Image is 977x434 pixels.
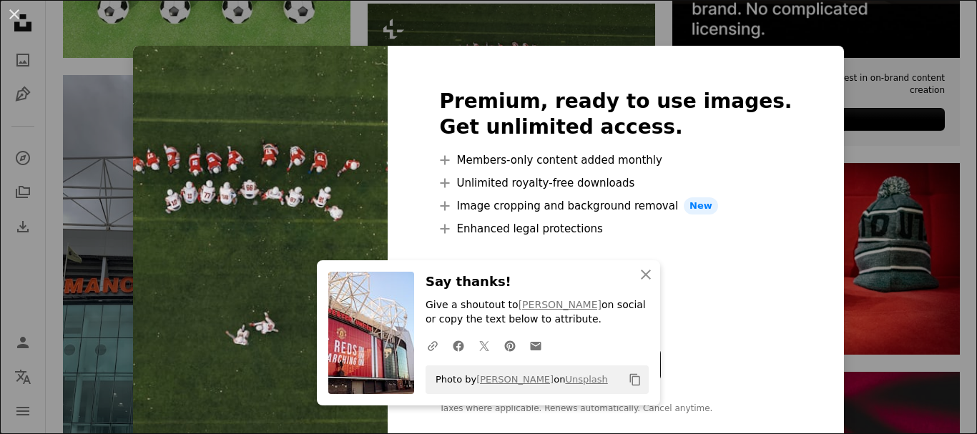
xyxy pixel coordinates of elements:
li: Enhanced legal protections [439,220,792,237]
a: [PERSON_NAME] [476,374,554,385]
button: Copy to clipboard [623,368,647,392]
li: Image cropping and background removal [439,197,792,214]
a: Share over email [523,331,549,360]
p: Give a shoutout to on social or copy the text below to attribute. [426,298,649,327]
a: Unsplash [565,374,607,385]
a: [PERSON_NAME] [519,299,602,310]
li: Unlimited royalty-free downloads [439,174,792,192]
a: Share on Facebook [446,331,471,360]
span: Photo by on [428,368,608,391]
a: Share on Twitter [471,331,497,360]
a: Share on Pinterest [497,331,523,360]
h2: Premium, ready to use images. Get unlimited access. [439,89,792,140]
span: New [684,197,718,214]
li: Members-only content added monthly [439,152,792,169]
h3: Say thanks! [426,272,649,292]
